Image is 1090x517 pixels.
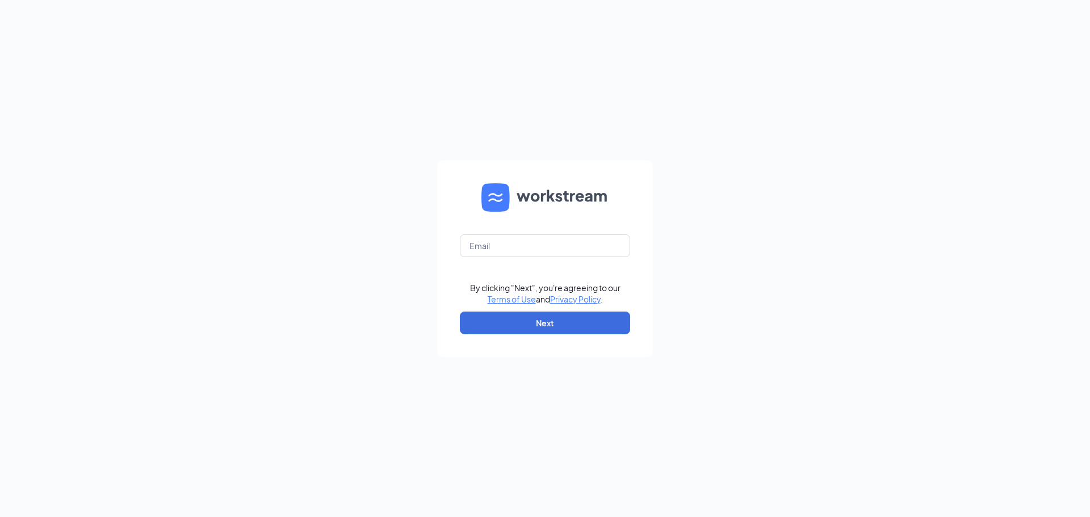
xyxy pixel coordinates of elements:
img: WS logo and Workstream text [481,183,609,212]
div: By clicking "Next", you're agreeing to our and . [470,282,621,305]
input: Email [460,234,630,257]
a: Privacy Policy [550,294,601,304]
button: Next [460,312,630,334]
a: Terms of Use [488,294,536,304]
